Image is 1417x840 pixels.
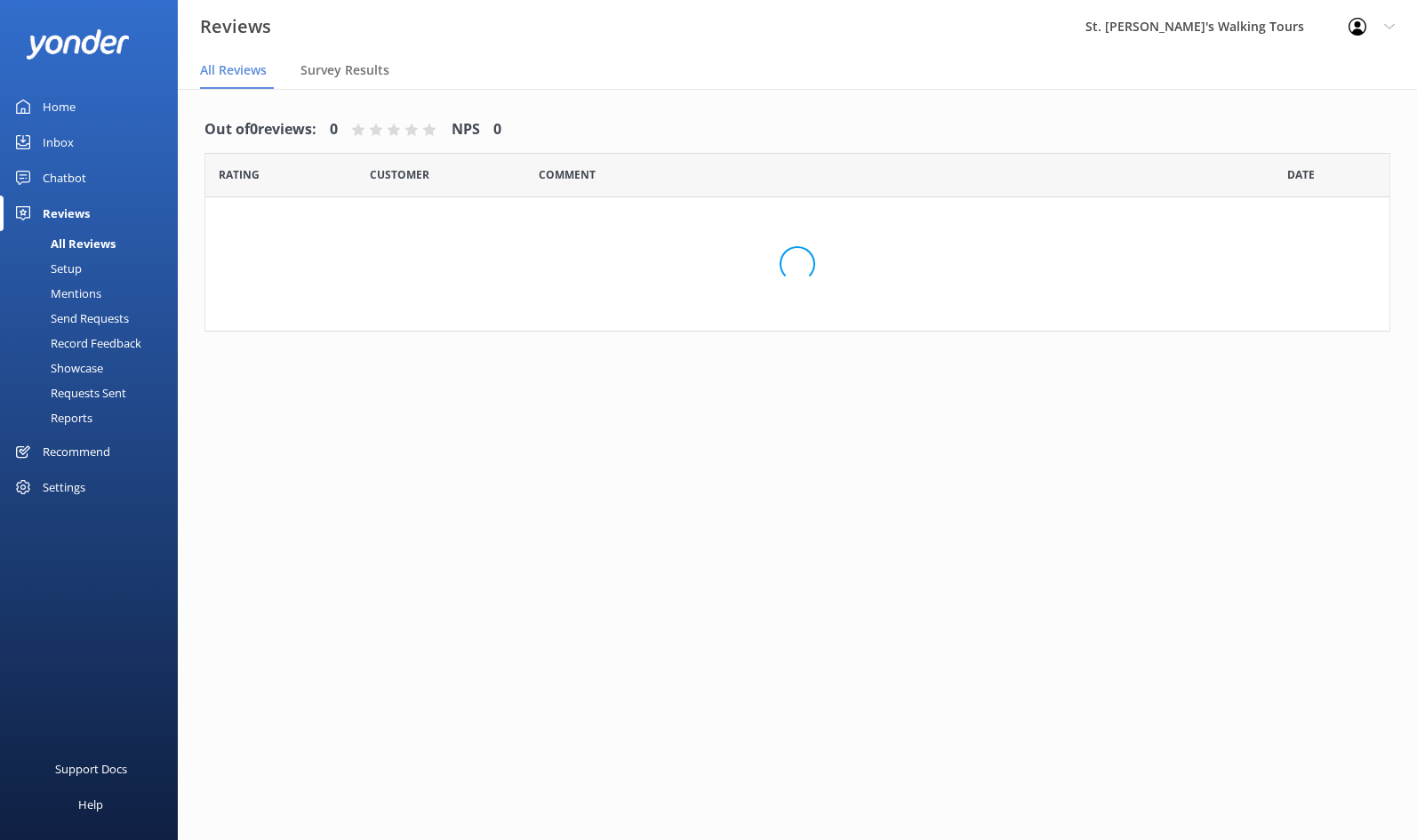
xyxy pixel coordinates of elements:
[43,196,90,231] div: Reviews
[11,356,103,380] div: Showcase
[300,61,389,79] span: Survey Results
[55,751,127,787] div: Support Docs
[11,231,178,256] a: All Reviews
[1287,166,1315,183] span: Date
[200,12,271,41] h3: Reviews
[219,166,260,183] span: Date
[43,160,86,196] div: Chatbot
[11,405,92,430] div: Reports
[11,256,178,281] a: Setup
[78,787,103,822] div: Help
[539,166,596,183] span: Question
[493,118,501,141] h4: 0
[43,434,110,469] div: Recommend
[11,231,116,256] div: All Reviews
[204,118,316,141] h4: Out of 0 reviews:
[11,331,178,356] a: Record Feedback
[370,166,429,183] span: Date
[11,306,129,331] div: Send Requests
[11,281,101,306] div: Mentions
[11,306,178,331] a: Send Requests
[11,331,141,356] div: Record Feedback
[43,89,76,124] div: Home
[43,469,85,505] div: Settings
[452,118,480,141] h4: NPS
[11,380,126,405] div: Requests Sent
[330,118,338,141] h4: 0
[11,256,82,281] div: Setup
[11,281,178,306] a: Mentions
[11,380,178,405] a: Requests Sent
[11,356,178,380] a: Showcase
[11,405,178,430] a: Reports
[200,61,267,79] span: All Reviews
[27,29,129,59] img: yonder-white-logo.png
[43,124,74,160] div: Inbox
